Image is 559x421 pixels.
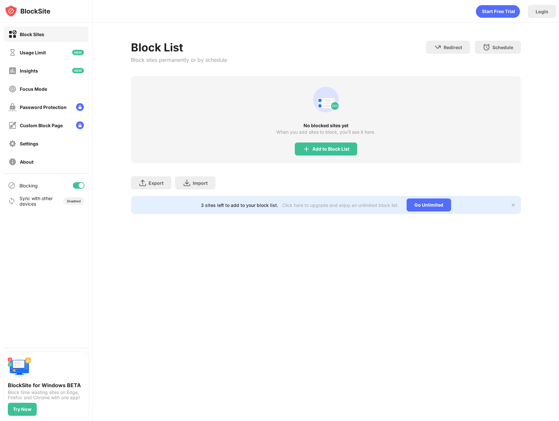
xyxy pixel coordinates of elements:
[67,199,81,203] div: Disabled
[8,103,17,111] img: password-protection-off.svg
[511,202,516,208] img: x-button.svg
[19,183,38,188] div: Blocking
[131,57,227,63] div: Block sites permanently or by schedule
[8,158,17,166] img: about-off.svg
[201,202,278,208] div: 3 sites left to add to your block list.
[72,68,84,73] img: new-icon.svg
[193,180,208,186] div: Import
[20,32,44,37] div: Block Sites
[444,45,462,50] div: Redirect
[8,121,17,129] img: customize-block-page-off.svg
[13,407,32,412] div: Try Now
[8,382,84,388] div: BlockSite for Windows BETA
[72,50,84,55] img: new-icon.svg
[536,9,548,14] div: Login
[8,356,31,379] img: push-desktop.svg
[20,68,38,74] div: Insights
[476,5,520,18] div: animation
[131,41,227,54] div: Block List
[492,45,513,50] div: Schedule
[8,67,17,75] img: insights-off.svg
[8,85,17,93] img: focus-off.svg
[276,129,375,135] div: When you add sites to block, you’ll see it here.
[20,50,46,55] div: Usage Limit
[8,30,17,38] img: block-on.svg
[310,84,342,115] div: animation
[20,104,67,110] div: Password Protection
[312,146,349,152] div: Add to Block List
[8,390,84,400] div: Block time wasting sites on Edge, Firefox and Chrome with one app!
[8,140,17,148] img: settings-off.svg
[407,198,451,211] div: Go Unlimited
[282,202,399,208] div: Click here to upgrade and enjoy an unlimited block list.
[5,5,50,18] img: logo-blocksite.svg
[19,196,53,207] div: Sync with other devices
[20,123,63,128] div: Custom Block Page
[76,103,84,111] img: lock-menu.svg
[149,180,163,186] div: Export
[20,86,47,92] div: Focus Mode
[131,123,521,128] div: No blocked sites yet
[8,197,16,205] img: sync-icon.svg
[76,121,84,129] img: lock-menu.svg
[8,48,17,57] img: time-usage-off.svg
[20,159,33,165] div: About
[20,141,38,146] div: Settings
[8,182,16,189] img: blocking-icon.svg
